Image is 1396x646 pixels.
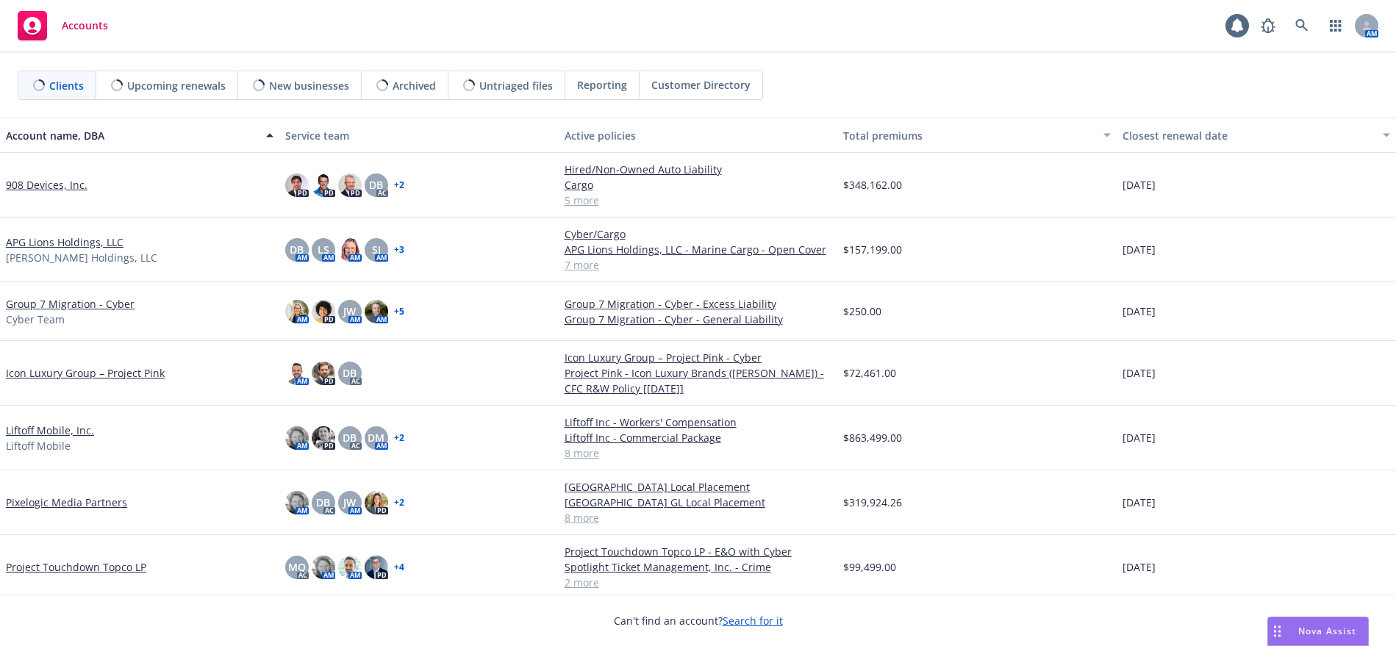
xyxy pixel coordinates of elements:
[1123,430,1156,445] span: [DATE]
[394,563,404,572] a: + 4
[577,77,627,93] span: Reporting
[723,614,783,628] a: Search for it
[565,445,832,461] a: 8 more
[6,296,135,312] a: Group 7 Migration - Cyber
[565,414,832,430] a: Liftoff Inc - Workers' Compensation
[394,498,404,507] a: + 2
[279,118,559,153] button: Service team
[6,365,165,381] a: Icon Luxury Group – Project Pink
[1123,242,1156,257] span: [DATE]
[285,128,553,143] div: Service team
[565,242,832,257] a: APG Lions Holdings, LLC - Marine Cargo - Open Cover
[1123,304,1156,319] span: [DATE]
[316,495,330,510] span: DB
[285,300,309,323] img: photo
[565,177,832,193] a: Cargo
[6,559,146,575] a: Project Touchdown Topco LP
[565,365,832,396] a: Project Pink - Icon Luxury Brands ([PERSON_NAME]) - CFC R&W Policy [[DATE]]
[559,118,838,153] button: Active policies
[1117,118,1396,153] button: Closest renewal date
[1267,617,1369,646] button: Nova Assist
[837,118,1117,153] button: Total premiums
[318,242,329,257] span: LS
[312,362,335,385] img: photo
[843,430,902,445] span: $863,499.00
[343,495,356,510] span: JW
[365,556,388,579] img: photo
[565,193,832,208] a: 5 more
[6,312,65,327] span: Cyber Team
[6,495,127,510] a: Pixelogic Media Partners
[565,162,832,177] a: Hired/Non-Owned Auto Liability
[285,426,309,450] img: photo
[6,177,87,193] a: 908 Devices, Inc.
[565,350,832,365] a: Icon Luxury Group – Project Pink - Cyber
[365,491,388,514] img: photo
[843,304,881,319] span: $250.00
[393,78,436,93] span: Archived
[843,242,902,257] span: $157,199.00
[394,434,404,442] a: + 2
[394,245,404,254] a: + 3
[127,78,226,93] span: Upcoming renewals
[1123,495,1156,510] span: [DATE]
[1123,559,1156,575] span: [DATE]
[565,226,832,242] a: Cyber/Cargo
[312,426,335,450] img: photo
[565,128,832,143] div: Active policies
[6,234,124,250] a: APG Lions Holdings, LLC
[62,20,108,32] span: Accounts
[1298,625,1356,637] span: Nova Assist
[285,362,309,385] img: photo
[312,173,335,197] img: photo
[565,575,832,590] a: 2 more
[1123,365,1156,381] span: [DATE]
[843,128,1095,143] div: Total premiums
[338,173,362,197] img: photo
[288,559,306,575] span: MQ
[565,257,832,273] a: 7 more
[343,430,357,445] span: DB
[565,296,832,312] a: Group 7 Migration - Cyber - Excess Liability
[1123,128,1374,143] div: Closest renewal date
[843,559,896,575] span: $99,499.00
[285,491,309,514] img: photo
[12,5,114,46] a: Accounts
[312,556,335,579] img: photo
[1321,11,1350,40] a: Switch app
[369,177,383,193] span: DB
[1123,177,1156,193] span: [DATE]
[343,365,357,381] span: DB
[1287,11,1317,40] a: Search
[312,300,335,323] img: photo
[394,181,404,190] a: + 2
[565,430,832,445] a: Liftoff Inc - Commercial Package
[285,173,309,197] img: photo
[6,438,71,453] span: Liftoff Mobile
[343,304,356,319] span: JW
[269,78,349,93] span: New businesses
[6,250,157,265] span: [PERSON_NAME] Holdings, LLC
[1268,617,1286,645] div: Drag to move
[372,242,381,257] span: SJ
[843,495,902,510] span: $319,924.26
[565,544,832,559] a: Project Touchdown Topco LP - E&O with Cyber
[843,177,902,193] span: $348,162.00
[338,556,362,579] img: photo
[565,510,832,525] a: 8 more
[49,78,84,93] span: Clients
[368,430,384,445] span: DM
[1253,11,1283,40] a: Report a Bug
[843,365,896,381] span: $72,461.00
[565,312,832,327] a: Group 7 Migration - Cyber - General Liability
[565,479,832,495] a: [GEOGRAPHIC_DATA] Local Placement
[338,238,362,262] img: photo
[614,613,783,628] span: Can't find an account?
